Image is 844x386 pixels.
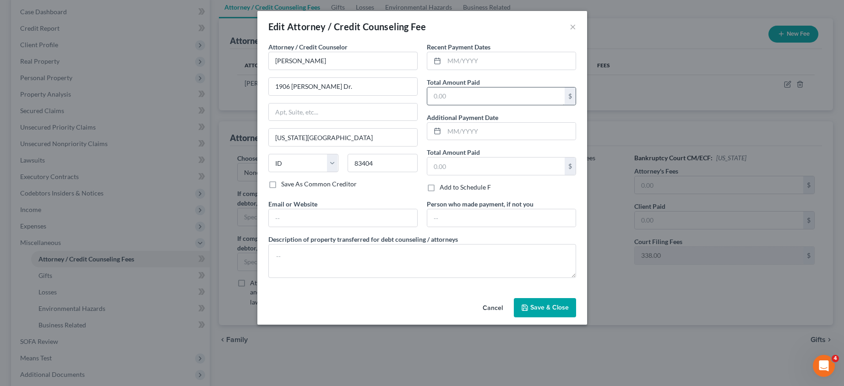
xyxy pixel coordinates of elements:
span: Attorney / Credit Counselor [268,43,348,51]
label: Email or Website [268,199,317,209]
input: -- [427,209,576,227]
span: Save & Close [530,304,569,311]
label: Add to Schedule F [440,183,491,192]
input: Apt, Suite, etc... [269,103,417,121]
div: $ [565,87,576,105]
span: Attorney / Credit Counseling Fee [287,21,426,32]
input: MM/YYYY [444,52,576,70]
iframe: Intercom live chat [813,355,835,377]
span: Edit [268,21,285,32]
label: Person who made payment, if not you [427,199,534,209]
label: Recent Payment Dates [427,42,490,52]
button: Cancel [475,299,510,317]
span: 4 [832,355,839,362]
input: 0.00 [427,87,565,105]
label: Total Amount Paid [427,77,480,87]
input: 0.00 [427,158,565,175]
div: $ [565,158,576,175]
input: Enter city... [269,129,417,146]
button: Save & Close [514,298,576,317]
label: Additional Payment Date [427,113,498,122]
input: Enter zip... [348,154,418,172]
button: × [570,21,576,32]
label: Save As Common Creditor [281,179,357,189]
input: -- [269,209,417,227]
input: Enter address... [269,78,417,95]
label: Description of property transferred for debt counseling / attorneys [268,234,458,244]
input: Search creditor by name... [268,52,418,70]
label: Total Amount Paid [427,147,480,157]
input: MM/YYYY [444,123,576,140]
